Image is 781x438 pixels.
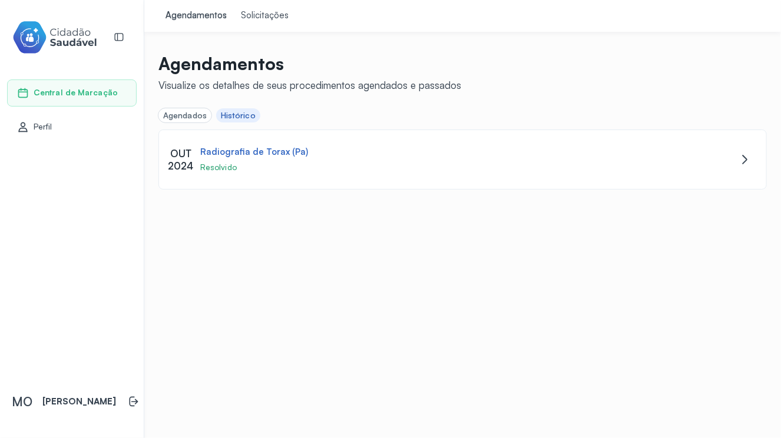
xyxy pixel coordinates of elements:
a: Perfil [17,121,127,133]
div: Visualize os detalhes de seus procedimentos agendados e passados [158,79,461,91]
a: Central de Marcação [17,87,127,99]
span: Central de Marcação [34,88,118,98]
div: Solicitações [241,10,289,22]
div: Histórico [221,111,256,121]
p: Agendamentos [158,53,461,74]
div: 2024 [168,160,194,172]
div: Agendamentos [166,10,227,22]
span: MO [12,394,33,409]
div: OUT [170,147,191,160]
div: Agendados [163,111,207,121]
div: Radiografia de Torax (Pa) [200,147,308,158]
div: Resolvido [200,162,667,172]
p: [PERSON_NAME] [42,396,116,407]
span: Perfil [34,122,52,132]
img: cidadao-saudavel-filled-logo.svg [12,19,97,56]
